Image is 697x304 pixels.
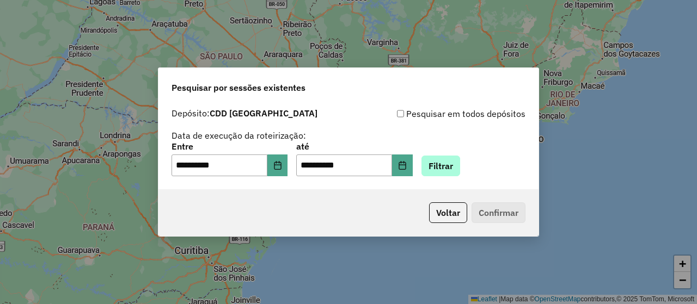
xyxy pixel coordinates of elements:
button: Voltar [429,202,467,223]
label: Entre [172,140,288,153]
button: Choose Date [267,154,288,176]
div: Pesquisar em todos depósitos [348,107,525,120]
label: até [296,140,412,153]
label: Data de execução da roteirização: [172,129,306,142]
button: Filtrar [421,156,460,176]
label: Depósito: [172,107,317,120]
button: Choose Date [392,154,413,176]
span: Pesquisar por sessões existentes [172,81,305,94]
strong: CDD [GEOGRAPHIC_DATA] [210,108,317,119]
